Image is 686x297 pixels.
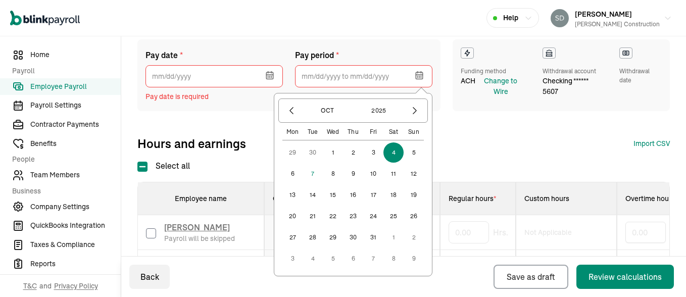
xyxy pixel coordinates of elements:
button: 23 [343,206,363,226]
button: 31 [363,227,383,247]
div: Payroll will be skipped [164,233,235,243]
button: Help [486,8,539,28]
button: 29 [323,227,343,247]
button: 5 [404,142,424,163]
button: 9 [404,249,424,269]
button: 8 [383,249,404,269]
input: Select all [137,162,148,172]
div: Custom hours [524,193,608,204]
div: Fri [363,128,383,136]
button: 19 [404,185,424,205]
label: Pay date [145,49,283,61]
button: 1 [383,227,404,247]
button: 2 [343,142,363,163]
button: 10 [363,164,383,184]
button: Back [129,265,170,289]
button: 7 [303,164,323,184]
span: Team Members [30,170,121,180]
button: Review calculations [576,265,674,289]
button: 8 [323,164,343,184]
button: 15 [323,185,343,205]
div: Funding method [461,67,526,76]
button: 2 [404,227,424,247]
input: 0.00 [625,222,666,243]
span: Reports [30,259,121,269]
input: mm/dd/yyyy [145,65,283,87]
button: 30 [343,227,363,247]
button: 7 [363,249,383,269]
span: [PERSON_NAME] [575,10,632,19]
button: [PERSON_NAME][PERSON_NAME] Construction [547,6,676,31]
button: Save as draft [494,265,568,289]
div: Withdrawal date [619,67,662,85]
button: 9 [343,164,363,184]
div: Thu [343,128,363,136]
button: 30 [303,142,323,163]
button: 13 [282,185,303,205]
span: Privacy Policy [54,281,98,291]
div: Withdrawal account [543,67,603,76]
button: 2025 [355,102,403,119]
span: Not Applicable [524,227,572,237]
button: 5 [323,249,343,269]
div: Review calculations [589,271,662,283]
nav: Global [10,4,80,33]
span: [PERSON_NAME] [164,222,230,232]
button: 12 [404,164,424,184]
button: 6 [343,249,363,269]
div: Sun [404,128,424,136]
label: Pay period [295,49,432,61]
button: 16 [343,185,363,205]
input: mm/dd/yyyy to mm/dd/yyyy [295,65,432,87]
button: 3 [282,249,303,269]
span: Payroll Settings [30,100,121,111]
span: Taxes & Compliance [30,239,121,250]
span: Business [12,186,115,196]
div: Save as draft [507,271,555,283]
button: 4 [383,142,404,163]
span: Pay date is required [145,91,283,102]
button: 26 [404,206,424,226]
span: Home [30,49,121,60]
button: 24 [363,206,383,226]
span: Help [503,13,518,23]
span: Contractor Payments [30,119,121,130]
button: 1 [323,142,343,163]
button: 25 [383,206,404,226]
span: People [12,154,115,165]
span: ACH [461,76,475,97]
label: Select all [137,160,190,172]
button: 22 [323,206,343,226]
button: Change to Wire [477,76,524,97]
span: T&C [23,281,37,291]
span: Employee name [175,194,227,203]
button: Import CSV [633,138,670,149]
div: Tue [303,128,323,136]
button: 29 [282,142,303,163]
button: 14 [303,185,323,205]
button: 21 [303,206,323,226]
span: QuickBooks Integration [30,220,121,231]
iframe: Chat Widget [635,249,686,297]
span: Hours and earnings [137,135,246,152]
button: 20 [282,206,303,226]
button: 6 [282,164,303,184]
button: 27 [282,227,303,247]
div: Gross pay [273,193,330,204]
span: Payroll [12,66,115,76]
span: Benefits [30,138,121,149]
button: 17 [363,185,383,205]
button: 4 [303,249,323,269]
span: Employee Payroll [30,81,121,92]
button: 28 [303,227,323,247]
div: Mon [282,128,303,136]
div: Wed [323,128,343,136]
span: Company Settings [30,202,121,212]
span: Hrs. [493,226,508,238]
div: Sat [383,128,404,136]
button: 3 [363,142,383,163]
div: [PERSON_NAME] Construction [575,20,660,29]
